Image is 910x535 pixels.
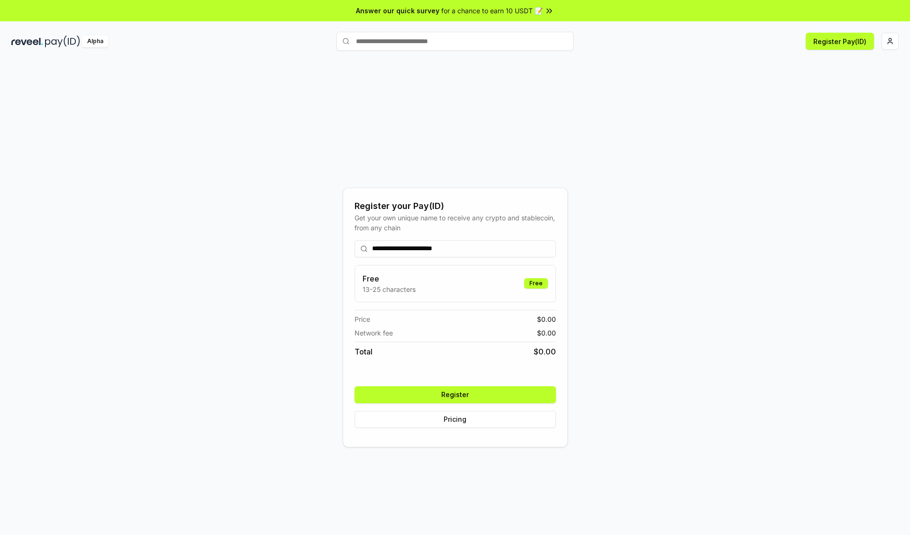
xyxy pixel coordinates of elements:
[356,6,439,16] span: Answer our quick survey
[537,314,556,324] span: $ 0.00
[441,6,543,16] span: for a chance to earn 10 USDT 📝
[355,386,556,403] button: Register
[45,36,80,47] img: pay_id
[355,213,556,233] div: Get your own unique name to receive any crypto and stablecoin, from any chain
[534,346,556,357] span: $ 0.00
[363,284,416,294] p: 13-25 characters
[355,314,370,324] span: Price
[524,278,548,289] div: Free
[355,346,373,357] span: Total
[82,36,109,47] div: Alpha
[363,273,416,284] h3: Free
[355,328,393,338] span: Network fee
[806,33,874,50] button: Register Pay(ID)
[537,328,556,338] span: $ 0.00
[355,411,556,428] button: Pricing
[355,199,556,213] div: Register your Pay(ID)
[11,36,43,47] img: reveel_dark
